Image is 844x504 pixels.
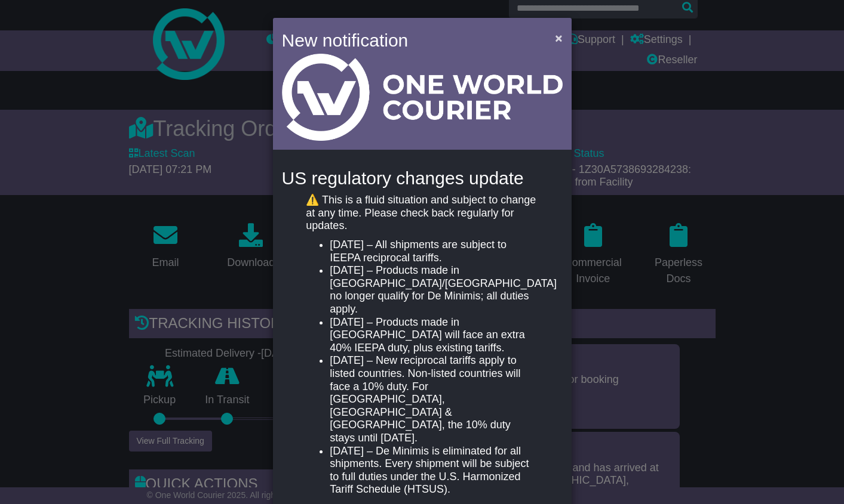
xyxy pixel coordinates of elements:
[555,31,562,45] span: ×
[330,264,538,316] li: [DATE] – Products made in [GEOGRAPHIC_DATA]/[GEOGRAPHIC_DATA] no longer qualify for De Minimis; a...
[330,239,538,264] li: [DATE] – All shipments are subject to IEEPA reciprocal tariffs.
[549,26,568,50] button: Close
[282,27,538,54] h4: New notification
[330,316,538,355] li: [DATE] – Products made in [GEOGRAPHIC_DATA] will face an extra 40% IEEPA duty, plus existing tari...
[330,445,538,496] li: [DATE] – De Minimis is eliminated for all shipments. Every shipment will be subject to full dutie...
[282,168,563,188] h4: US regulatory changes update
[306,194,538,233] p: ⚠️ This is a fluid situation and subject to change at any time. Please check back regularly for u...
[330,354,538,444] li: [DATE] – New reciprocal tariffs apply to listed countries. Non-listed countries will face a 10% d...
[282,54,563,141] img: Light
